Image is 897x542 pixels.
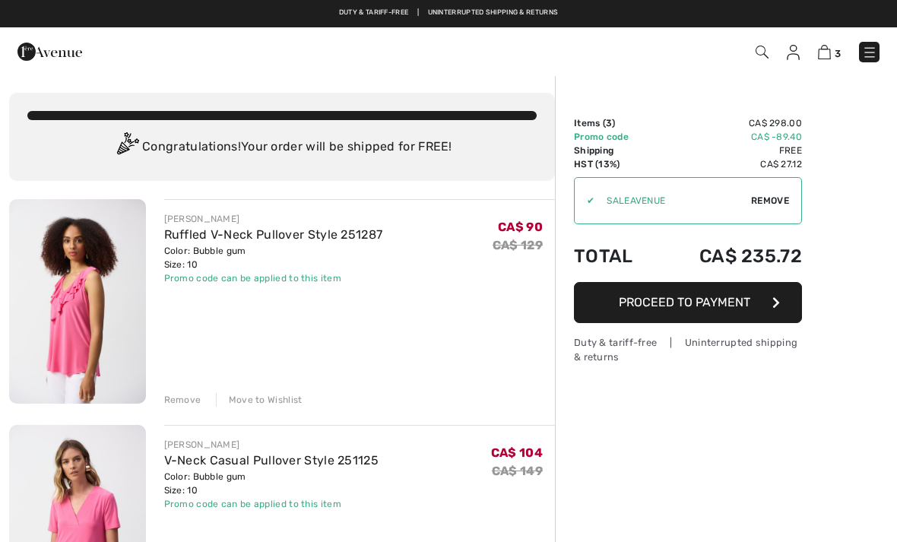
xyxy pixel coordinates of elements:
td: CA$ 235.72 [657,230,802,282]
td: CA$ 27.12 [657,157,802,171]
div: [PERSON_NAME] [164,212,383,226]
img: Menu [862,45,877,60]
td: Total [574,230,657,282]
img: Shopping Bag [818,45,831,59]
div: ✔ [575,194,594,208]
img: Search [756,46,769,59]
s: CA$ 129 [493,238,543,252]
div: Promo code can be applied to this item [164,271,383,285]
td: HST (13%) [574,157,657,171]
img: 1ère Avenue [17,36,82,67]
td: CA$ 298.00 [657,116,802,130]
span: CA$ 90 [498,220,543,234]
span: Proceed to Payment [619,295,750,309]
a: 1ère Avenue [17,43,82,58]
span: CA$ 104 [491,445,543,460]
div: Color: Bubble gum Size: 10 [164,470,379,497]
div: Promo code can be applied to this item [164,497,379,511]
div: Move to Wishlist [216,393,303,407]
a: V-Neck Casual Pullover Style 251125 [164,453,379,468]
s: CA$ 149 [492,464,543,478]
a: 3 [818,43,841,61]
input: Promo code [594,178,751,223]
td: Promo code [574,130,657,144]
img: Congratulation2.svg [112,132,142,163]
span: Remove [751,194,789,208]
span: 3 [606,118,612,128]
img: Ruffled V-Neck Pullover Style 251287 [9,199,146,404]
div: Duty & tariff-free | Uninterrupted shipping & returns [574,335,802,364]
td: Shipping [574,144,657,157]
td: Items ( ) [574,116,657,130]
div: Remove [164,393,201,407]
a: Ruffled V-Neck Pullover Style 251287 [164,227,383,242]
td: Free [657,144,802,157]
div: [PERSON_NAME] [164,438,379,452]
td: CA$ -89.40 [657,130,802,144]
div: Color: Bubble gum Size: 10 [164,244,383,271]
button: Proceed to Payment [574,282,802,323]
img: My Info [787,45,800,60]
span: 3 [835,48,841,59]
div: Congratulations! Your order will be shipped for FREE! [27,132,537,163]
